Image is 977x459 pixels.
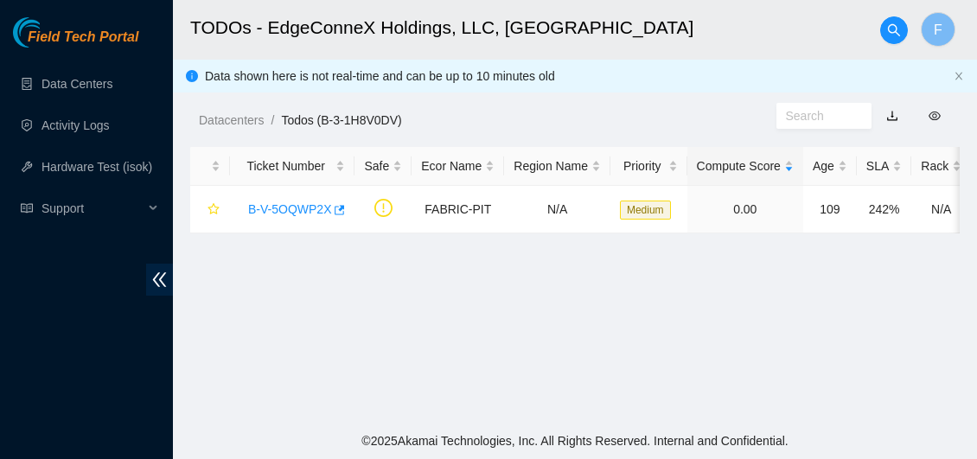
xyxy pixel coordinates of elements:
span: read [21,202,33,214]
a: Data Centers [42,77,112,91]
a: Todos (B-3-1H8V0DV) [281,113,401,127]
span: star [208,203,220,217]
button: search [880,16,908,44]
td: N/A [504,186,610,233]
button: close [954,71,964,82]
td: 242% [857,186,911,233]
button: download [873,102,911,130]
span: double-left [146,264,173,296]
a: Akamai TechnologiesField Tech Portal [13,31,138,54]
span: eye [929,110,941,122]
a: Activity Logs [42,118,110,132]
span: Medium [620,201,671,220]
a: B-V-5OQWP2X [248,202,331,216]
a: Hardware Test (isok) [42,160,152,174]
img: Akamai Technologies [13,17,87,48]
a: download [886,109,898,123]
span: exclamation-circle [374,199,393,217]
span: search [881,23,907,37]
span: / [271,113,274,127]
td: N/A [911,186,971,233]
span: F [934,19,942,41]
td: 109 [803,186,857,233]
a: Datacenters [199,113,264,127]
span: close [954,71,964,81]
button: star [200,195,220,223]
td: 0.00 [687,186,803,233]
input: Search [786,106,849,125]
button: F [921,12,955,47]
span: Field Tech Portal [28,29,138,46]
td: FABRIC-PIT [412,186,504,233]
footer: © 2025 Akamai Technologies, Inc. All Rights Reserved. Internal and Confidential. [173,423,977,459]
span: Support [42,191,144,226]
